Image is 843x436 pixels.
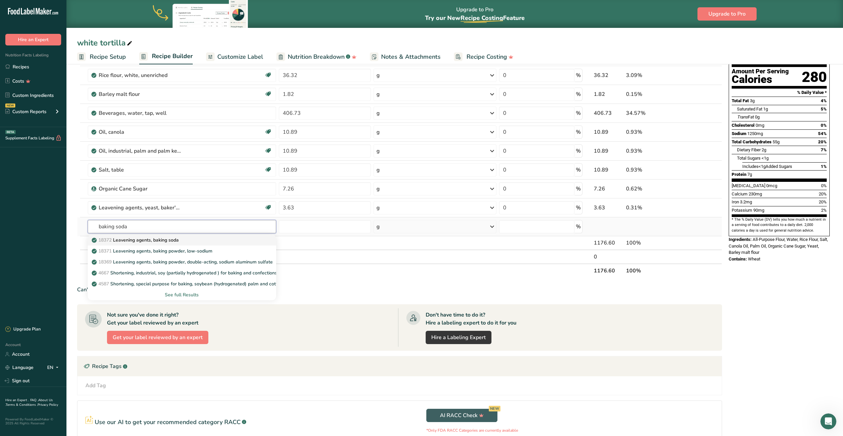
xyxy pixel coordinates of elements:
[5,108,47,115] div: Custom Reports
[708,10,746,18] span: Upgrade to Pro
[594,109,623,117] div: 406.73
[732,208,752,213] span: Potassium
[93,269,277,276] p: Shortening, industrial, soy (partially hydrogenated ) for baking and confections
[819,191,827,196] span: 20%
[10,217,16,223] button: Emoji picker
[51,179,124,192] button: What is your refund policy?
[114,215,125,225] button: Send a message…
[821,98,827,103] span: 4%
[732,139,772,144] span: Total Carbohydrates
[376,166,380,174] div: g
[626,204,687,212] div: 0.31%
[5,34,61,45] button: Hire an Expert
[467,52,507,61] span: Recipe Costing
[748,256,760,261] span: Wheat
[152,52,193,61] span: Recipe Builder
[740,199,752,204] span: 3.2mg
[747,131,763,136] span: 1250mg
[762,147,766,152] span: 2g
[625,263,688,277] th: 100%
[729,237,752,242] span: Ingredients:
[139,49,193,65] a: Recipe Builder
[88,256,276,267] a: 18369Leavening agents, baking powder, double-acting, sodium aluminum sulfate
[117,3,129,15] div: Close
[93,258,273,265] p: Leavening agents, baking powder, double-acting, sodium aluminum sulfate
[376,223,380,231] div: g
[732,89,827,97] section: % Daily Value *
[99,71,182,79] div: Rice flour, white, unenriched
[4,3,17,15] button: go back
[594,204,623,212] div: 3.63
[77,356,722,376] div: Recipe Tags
[5,362,34,373] a: Language
[88,278,276,289] a: 4587Shortening, special purpose for baking, soybean (hydrogenated) palm and cottonseed
[594,253,623,261] div: 0
[773,139,780,144] span: 55g
[626,90,687,98] div: 0.15%
[99,204,182,212] div: Leavening agents, yeast, baker's, active dry
[737,114,754,119] span: Fat
[98,248,112,254] span: 18371
[93,280,293,287] p: Shortening, special purpose for baking, soybean (hydrogenated) palm and cottonseed
[99,147,182,155] div: Oil, industrial, palm and palm kernel, filling fat (non-hydrogenated)
[376,71,380,79] div: g
[818,131,827,136] span: 54%
[107,331,208,344] button: Get your label reviewed by an expert
[426,427,714,433] p: *Only FDA RACC Categories are currently available
[5,398,53,407] a: About Us .
[88,220,276,233] input: Add Ingredient
[594,166,623,174] div: 10.89
[489,406,500,411] div: NEW
[729,256,747,261] span: Contains:
[47,364,61,372] div: EN
[6,197,127,215] textarea: Message…
[6,402,38,407] a: Terms & Conditions .
[376,109,380,117] div: g
[98,259,112,265] span: 18369
[626,71,687,79] div: 3.09%
[755,114,760,119] span: 0g
[626,239,687,247] div: 100%
[821,123,827,128] span: 0%
[62,146,124,159] button: Hire a Nutrition Expert
[737,114,748,119] i: Trans
[592,263,624,277] th: 1176.60
[88,267,276,278] a: 4667Shortening, industrial, soy (partially hydrogenated ) for baking and confections
[288,52,345,61] span: Nutrition Breakdown
[5,417,61,425] div: Powered By FoodLabelMaker © 2025 All Rights Reserved
[85,382,106,390] div: Add Tag
[104,3,117,15] button: Home
[98,237,112,243] span: 18372
[594,147,623,155] div: 10.89
[426,311,516,327] div: Don't have time to do it? Hire a labeling expert to do it for you
[11,67,39,71] div: LIA • Just now
[732,191,748,196] span: Calcium
[594,128,623,136] div: 10.89
[729,237,828,255] span: All-Purpose Flour, Water, Rice Flour, Salt, Canola Oil, Palm Oil, Organic Cane Sugar, Yeast, Barl...
[11,42,80,62] div: Hi, ​ How can we help you [DATE]?
[732,183,765,188] span: [MEDICAL_DATA]
[732,123,755,128] span: Cholesterol
[5,38,85,66] div: Hi,​How can we help you [DATE]?LIA • Just now
[753,208,764,213] span: 90mg
[802,68,827,86] div: 280
[74,96,124,109] button: Speak to Support
[86,263,592,277] th: Net Totals
[113,333,203,341] span: Get your label reviewed by an expert
[5,130,16,134] div: BETA
[737,107,762,111] span: Saturated Fat
[742,164,792,169] span: Includes Added Sugars
[821,183,827,188] span: 0%
[759,164,766,169] span: <1g
[763,107,768,111] span: 1g
[750,98,755,103] span: 3g
[206,49,263,64] a: Customize Label
[77,37,134,49] div: white tortilla
[5,398,29,402] a: Hire an Expert .
[819,199,827,204] span: 20%
[376,128,380,136] div: g
[55,129,124,142] button: How can I print my labels
[697,7,757,21] button: Upgrade to Pro
[454,49,513,64] a: Recipe Costing
[99,90,182,98] div: Barley malt flour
